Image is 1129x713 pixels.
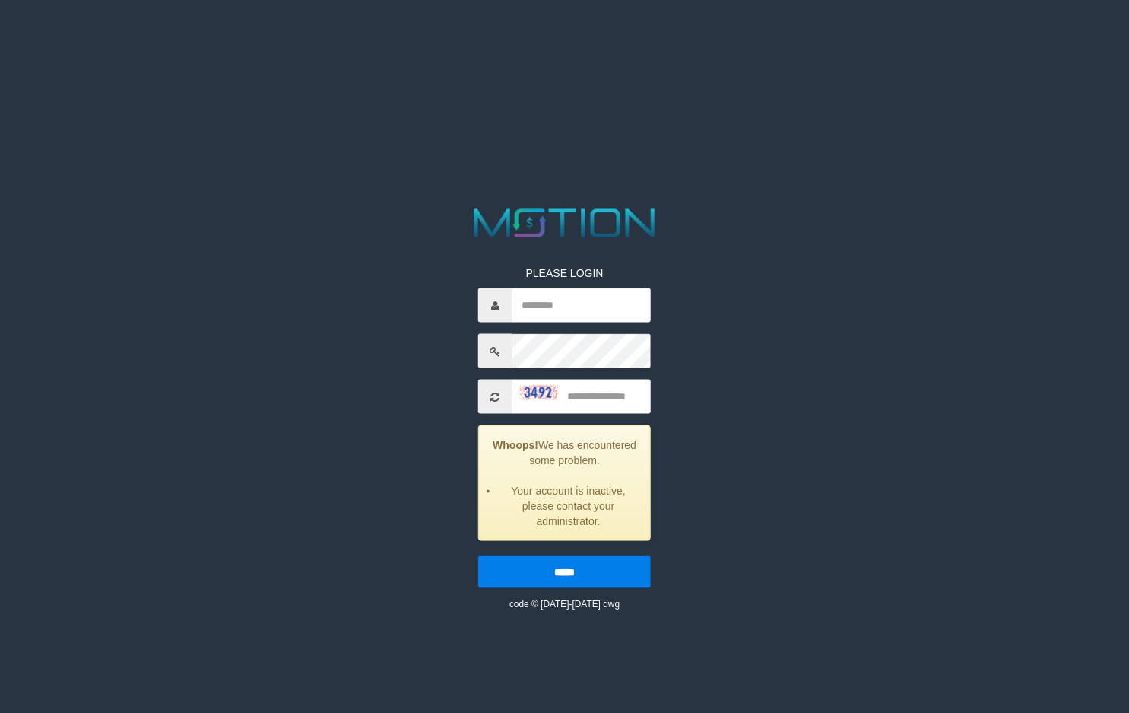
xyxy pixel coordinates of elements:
[478,266,651,281] p: PLEASE LOGIN
[520,384,558,399] img: captcha
[498,483,639,529] li: Your account is inactive, please contact your administrator.
[493,439,538,451] strong: Whoops!
[478,425,651,541] div: We has encountered some problem.
[509,599,620,610] small: code © [DATE]-[DATE] dwg
[466,204,664,243] img: MOTION_logo.png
